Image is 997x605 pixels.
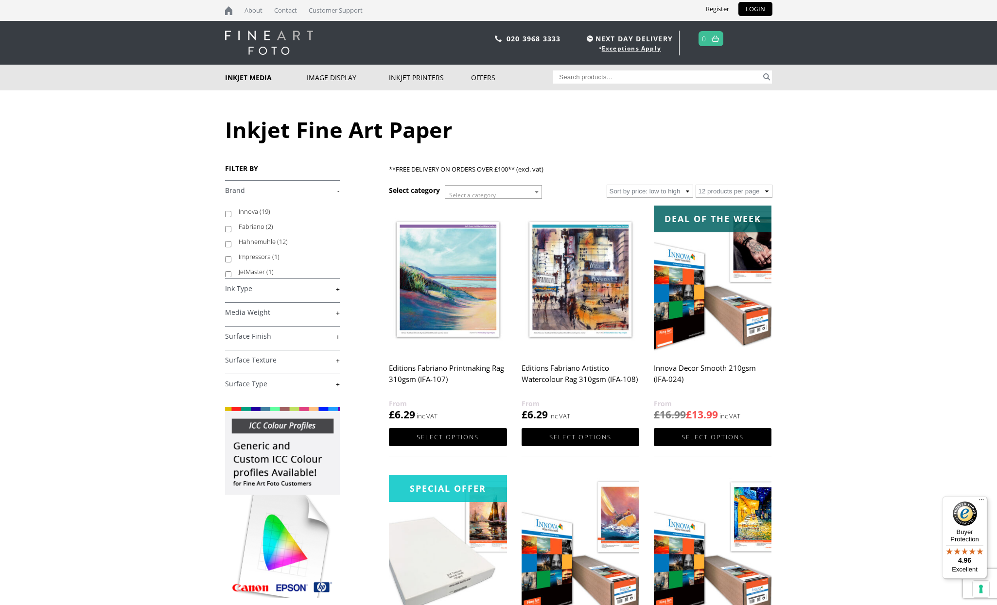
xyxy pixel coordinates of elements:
[225,332,340,341] a: +
[239,264,331,279] label: JetMaster
[266,267,274,276] span: (1)
[699,2,736,16] a: Register
[225,302,340,322] h4: Media Weight
[976,496,987,508] button: Menu
[942,566,987,573] p: Excellent
[958,556,971,564] span: 4.96
[389,475,507,502] div: Special Offer
[522,206,639,422] a: Editions Fabriano Artistico Watercolour Rag 310gsm (IFA-108) £6.29
[266,222,273,231] span: (2)
[389,164,772,175] p: **FREE DELIVERY ON ORDERS OVER £100** (excl. vat)
[654,206,771,422] a: Deal of the week Innova Decor Smooth 210gsm (IFA-024) £16.99£13.99
[277,237,288,246] span: (12)
[225,180,340,200] h4: Brand
[389,428,507,446] a: Select options for “Editions Fabriano Printmaking Rag 310gsm (IFA-107)”
[225,380,340,389] a: +
[225,186,340,195] a: -
[225,115,772,144] h1: Inkjet Fine Art Paper
[587,35,593,42] img: time.svg
[607,185,693,198] select: Shop order
[686,408,718,421] bdi: 13.99
[654,206,771,353] img: Innova Decor Smooth 210gsm (IFA-024)
[495,35,502,42] img: phone.svg
[225,356,340,365] a: +
[973,581,989,597] button: Your consent preferences for tracking technologies
[239,234,331,249] label: Hahnemuhle
[389,65,471,90] a: Inkjet Printers
[942,496,987,579] button: Trusted Shops TrustmarkBuyer Protection4.96Excellent
[389,206,507,353] img: Editions Fabriano Printmaking Rag 310gsm (IFA-107)
[225,284,340,294] a: +
[225,164,340,173] h3: FILTER BY
[522,428,639,446] a: Select options for “Editions Fabriano Artistico Watercolour Rag 310gsm (IFA-108)”
[449,191,496,199] span: Select a category
[654,408,660,421] span: £
[225,374,340,393] h4: Surface Type
[942,528,987,543] p: Buyer Protection
[307,65,389,90] a: Image Display
[522,359,639,398] h2: Editions Fabriano Artistico Watercolour Rag 310gsm (IFA-108)
[260,207,270,216] span: (19)
[507,34,561,43] a: 020 3968 3333
[389,186,440,195] h3: Select category
[602,44,661,52] a: Exceptions Apply
[225,407,340,598] img: promo
[654,206,771,232] div: Deal of the week
[654,408,686,421] bdi: 16.99
[702,32,706,46] a: 0
[953,501,977,526] img: Trusted Shops Trustmark
[272,252,280,261] span: (1)
[553,70,761,84] input: Search products…
[239,219,331,234] label: Fabriano
[225,31,313,55] img: logo-white.svg
[522,408,527,421] span: £
[389,408,415,421] bdi: 6.29
[761,70,772,84] button: Search
[471,65,553,90] a: Offers
[225,65,307,90] a: Inkjet Media
[225,326,340,346] h4: Surface Finish
[738,2,772,16] a: LOGIN
[239,249,331,264] label: Impressora
[654,428,771,446] a: Select options for “Innova Decor Smooth 210gsm (IFA-024)”
[225,350,340,369] h4: Surface Texture
[584,33,673,44] span: NEXT DAY DELIVERY
[522,206,639,353] img: Editions Fabriano Artistico Watercolour Rag 310gsm (IFA-108)
[239,204,331,219] label: Innova
[389,408,395,421] span: £
[389,206,507,422] a: Editions Fabriano Printmaking Rag 310gsm (IFA-107) £6.29
[712,35,719,42] img: basket.svg
[225,278,340,298] h4: Ink Type
[654,359,771,398] h2: Innova Decor Smooth 210gsm (IFA-024)
[389,359,507,398] h2: Editions Fabriano Printmaking Rag 310gsm (IFA-107)
[686,408,692,421] span: £
[225,308,340,317] a: +
[522,408,548,421] bdi: 6.29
